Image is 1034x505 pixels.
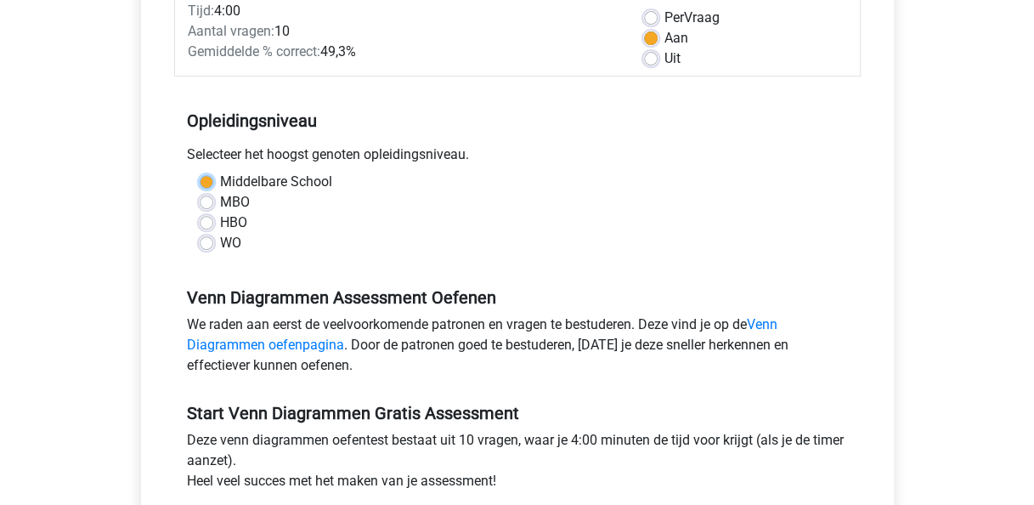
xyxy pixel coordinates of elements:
[188,23,274,39] span: Aantal vragen:
[175,42,631,62] div: 49,3%
[188,3,214,19] span: Tijd:
[220,233,241,253] label: WO
[187,287,848,308] h5: Venn Diagrammen Assessment Oefenen
[174,145,861,172] div: Selecteer het hoogst genoten opleidingsniveau.
[664,28,688,48] label: Aan
[187,104,848,138] h5: Opleidingsniveau
[174,430,861,498] div: Deze venn diagrammen oefentest bestaat uit 10 vragen, waar je 4:00 minuten de tijd voor krijgt (a...
[175,1,631,21] div: 4:00
[174,315,861,383] div: We raden aan eerst de veelvoorkomende patronen en vragen te bestuderen. Deze vind je op de . Door...
[664,48,681,69] label: Uit
[187,403,848,423] h5: Start Venn Diagrammen Gratis Assessment
[220,213,247,233] label: HBO
[220,172,332,192] label: Middelbare School
[664,9,684,26] span: Per
[220,192,250,213] label: MBO
[175,21,631,42] div: 10
[188,43,320,60] span: Gemiddelde % correct:
[664,8,720,28] label: Vraag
